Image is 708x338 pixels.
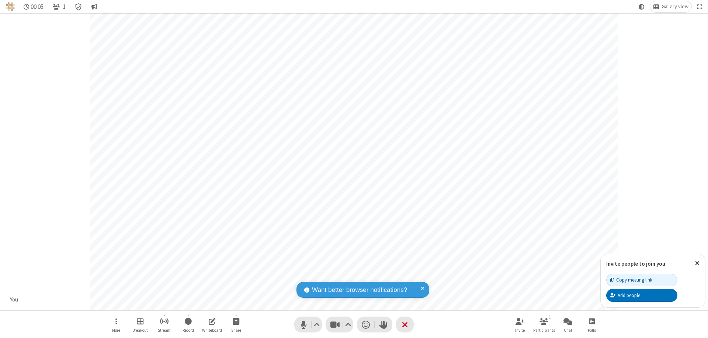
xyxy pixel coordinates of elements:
div: Copy meeting link [610,276,652,283]
button: Raise hand [375,317,392,332]
button: Start sharing [225,314,247,335]
button: Start recording [177,314,199,335]
span: Polls [588,328,596,332]
button: Invite participants (⌘+Shift+I) [509,314,531,335]
div: 1 [547,314,553,320]
span: Share [231,328,241,332]
button: Close popover [690,254,705,272]
div: You [7,296,21,304]
button: Start streaming [153,314,175,335]
button: Open chat [557,314,579,335]
button: Using system theme [636,1,648,12]
button: Open participant list [49,1,69,12]
label: Invite people to join you [606,260,665,267]
span: Stream [158,328,170,332]
span: More [112,328,120,332]
button: Audio settings [312,317,322,332]
button: Open participant list [533,314,555,335]
button: Add people [606,289,677,301]
button: Stop video (⌘+Shift+V) [326,317,353,332]
button: End or leave meeting [396,317,414,332]
span: Invite [515,328,525,332]
button: Copy meeting link [606,274,677,286]
button: Open poll [581,314,603,335]
button: Mute (⌘+Shift+A) [294,317,322,332]
button: Fullscreen [694,1,705,12]
span: Chat [564,328,572,332]
button: Video setting [343,317,353,332]
button: Open menu [105,314,127,335]
button: Manage Breakout Rooms [129,314,151,335]
span: 00:05 [31,3,44,10]
span: Breakout [132,328,148,332]
button: Change layout [650,1,691,12]
img: QA Selenium DO NOT DELETE OR CHANGE [6,2,15,11]
span: Want better browser notifications? [312,285,407,295]
div: Timer [21,1,47,12]
span: Record [183,328,194,332]
button: Open shared whiteboard [201,314,223,335]
button: Conversation [88,1,100,12]
span: 1 [63,3,66,10]
span: Whiteboard [202,328,222,332]
div: Meeting details Encryption enabled [72,1,86,12]
span: Gallery view [662,4,688,10]
span: Participants [533,328,555,332]
button: Send a reaction [357,317,375,332]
